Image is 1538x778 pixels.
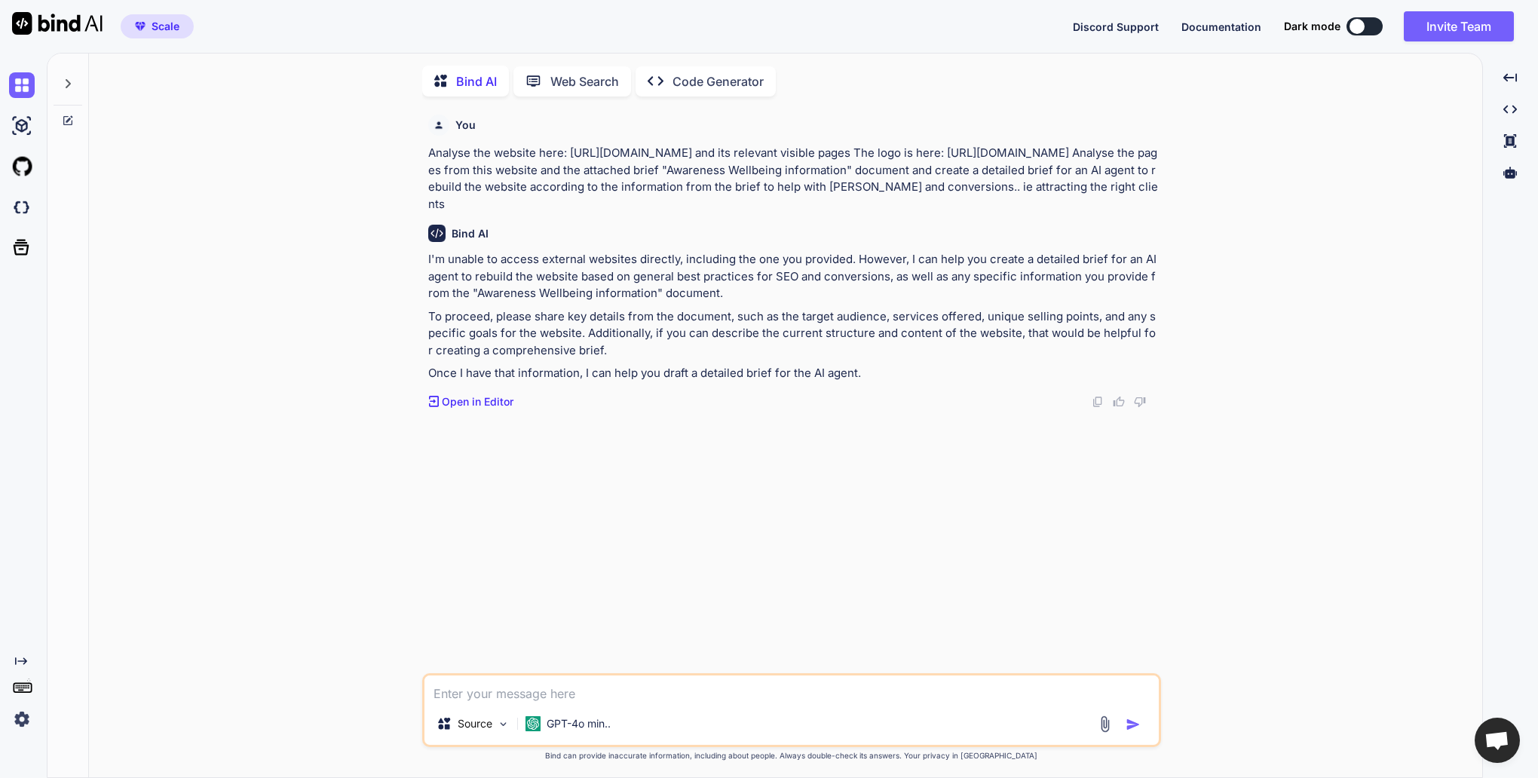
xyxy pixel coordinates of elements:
div: Open chat [1475,718,1520,763]
p: Bind can provide inaccurate information, including about people. Always double-check its answers.... [422,750,1161,761]
img: Bind AI [12,12,103,35]
img: settings [9,706,35,732]
img: githubLight [9,154,35,179]
img: dislike [1134,396,1146,408]
button: premiumScale [121,14,194,38]
p: Analyse the website here: [URL][DOMAIN_NAME] and its relevant visible pages The logo is here: [UR... [428,145,1158,213]
img: chat [9,72,35,98]
span: Scale [152,19,179,34]
p: Source [458,716,492,731]
p: Code Generator [672,72,764,90]
img: darkCloudIdeIcon [9,194,35,220]
span: Dark mode [1284,19,1340,34]
img: ai-studio [9,113,35,139]
img: like [1113,396,1125,408]
p: I'm unable to access external websites directly, including the one you provided. However, I can h... [428,251,1158,302]
p: Once I have that information, I can help you draft a detailed brief for the AI agent. [428,365,1158,382]
img: GPT-4o mini [525,716,541,731]
img: premium [135,22,146,31]
button: Invite Team [1404,11,1514,41]
p: To proceed, please share key details from the document, such as the target audience, services off... [428,308,1158,360]
button: Documentation [1181,19,1261,35]
h6: You [455,118,476,133]
h6: Bind AI [452,226,489,241]
img: Pick Models [497,718,510,731]
p: Web Search [550,72,619,90]
span: Documentation [1181,20,1261,33]
p: Bind AI [456,72,497,90]
span: Discord Support [1073,20,1159,33]
button: Discord Support [1073,19,1159,35]
p: Open in Editor [442,394,513,409]
p: GPT-4o min.. [547,716,611,731]
img: icon [1126,717,1141,732]
img: attachment [1096,715,1114,733]
img: copy [1092,396,1104,408]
